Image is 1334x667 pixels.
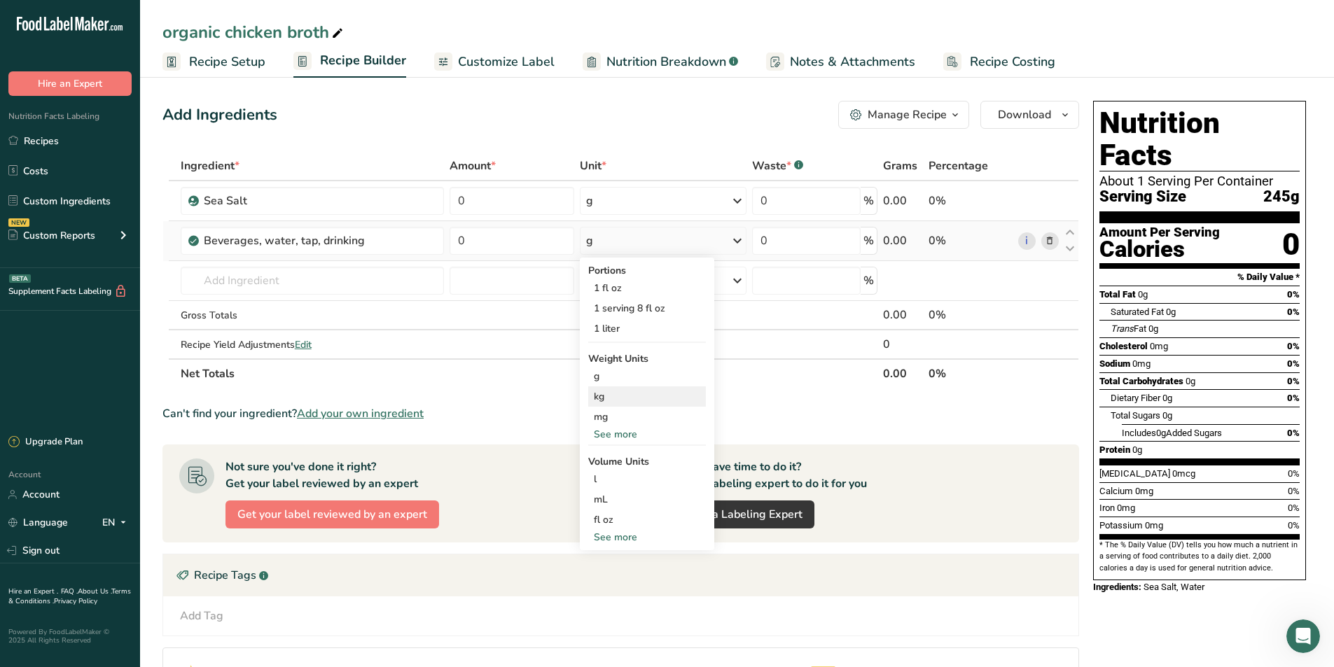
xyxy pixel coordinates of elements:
[588,427,706,442] div: See more
[54,596,97,606] a: Privacy Policy
[162,405,1079,422] div: Can't find your ingredient?
[1288,468,1300,479] span: 0%
[1122,428,1222,438] span: Includes Added Sugars
[1132,358,1151,369] span: 0mg
[883,307,923,323] div: 0.00
[1172,468,1195,479] span: 0mcg
[1099,520,1143,531] span: Potassium
[1156,428,1166,438] span: 0g
[78,587,111,596] a: About Us .
[883,157,917,174] span: Grams
[586,232,593,249] div: g
[868,106,947,123] div: Manage Recipe
[588,386,706,407] div: kg
[929,307,1013,323] div: 0%
[1093,582,1141,592] span: Ingredients:
[320,51,406,70] span: Recipe Builder
[1099,107,1300,171] h1: Nutrition Facts
[883,232,923,249] div: 0.00
[8,218,29,227] div: NEW
[1144,582,1204,592] span: Sea Salt, Water
[1288,503,1300,513] span: 0%
[8,435,83,449] div: Upgrade Plan
[970,52,1055,71] span: Recipe Costing
[588,407,706,427] div: mg
[752,157,803,174] div: Waste
[929,192,1013,209] div: 0%
[181,308,444,323] div: Gross Totals
[1099,239,1220,260] div: Calories
[1287,341,1300,351] span: 0%
[1099,358,1130,369] span: Sodium
[586,192,593,209] div: g
[766,46,915,78] a: Notes & Attachments
[1286,619,1320,653] iframe: Intercom live chat
[583,46,738,78] a: Nutrition Breakdown
[838,101,969,129] button: Manage Recipe
[204,232,379,249] div: Beverages, water, tap, drinking
[8,587,131,606] a: Terms & Conditions .
[1099,540,1300,574] section: * The % Daily Value (DV) tells you how much a nutrient in a serving of food contributes to a dail...
[594,512,700,527] div: fl oz
[1099,444,1130,455] span: Protein
[880,358,926,388] th: 0.00
[8,510,68,535] a: Language
[1111,393,1160,403] span: Dietary Fiber
[1162,410,1172,421] span: 0g
[1099,341,1148,351] span: Cholesterol
[588,318,706,339] div: 1 liter
[1099,174,1300,188] div: About 1 Serving Per Container
[1186,376,1195,386] span: 0g
[580,157,606,174] span: Unit
[588,263,706,278] div: Portions
[998,106,1051,123] span: Download
[929,232,1013,249] div: 0%
[883,336,923,353] div: 0
[588,530,706,545] div: See more
[8,628,132,645] div: Powered By FoodLabelMaker © 2025 All Rights Reserved
[1287,376,1300,386] span: 0%
[1287,307,1300,317] span: 0%
[458,52,555,71] span: Customize Label
[8,587,58,596] a: Hire an Expert .
[1132,444,1142,455] span: 0g
[1145,520,1163,531] span: 0mg
[181,267,444,295] input: Add Ingredient
[189,52,265,71] span: Recipe Setup
[178,358,881,388] th: Net Totals
[1263,188,1300,206] span: 245g
[588,298,706,318] div: 1 serving 8 fl oz
[980,101,1079,129] button: Download
[1099,468,1170,479] span: [MEDICAL_DATA]
[1099,269,1300,286] section: % Daily Value *
[606,52,726,71] span: Nutrition Breakdown
[1162,393,1172,403] span: 0g
[1148,323,1158,334] span: 0g
[926,358,1015,388] th: 0%
[588,366,706,386] div: g
[588,454,706,469] div: Volume Units
[1111,323,1134,334] i: Trans
[162,46,265,78] a: Recipe Setup
[676,458,867,492] div: Don't have time to do it? Hire a labeling expert to do it for you
[8,71,132,96] button: Hire an Expert
[225,458,418,492] div: Not sure you've done it right? Get your label reviewed by an expert
[1111,410,1160,421] span: Total Sugars
[204,192,379,209] div: Sea Salt
[1288,520,1300,531] span: 0%
[594,472,700,486] div: l
[1099,226,1220,239] div: Amount Per Serving
[1099,188,1186,206] span: Serving Size
[790,52,915,71] span: Notes & Attachments
[180,608,223,624] div: Add Tag
[434,46,555,78] a: Customize Label
[1287,358,1300,369] span: 0%
[1282,226,1300,263] div: 0
[102,514,132,531] div: EN
[943,46,1055,78] a: Recipe Costing
[181,157,239,174] span: Ingredient
[1018,232,1036,250] a: i
[162,20,346,45] div: organic chicken broth
[162,104,277,127] div: Add Ingredients
[450,157,496,174] span: Amount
